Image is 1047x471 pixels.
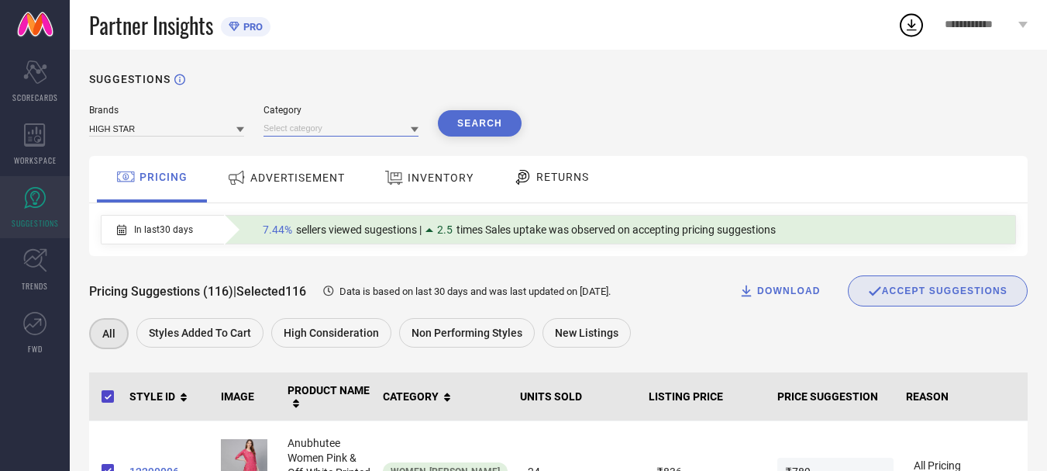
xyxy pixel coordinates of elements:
[377,372,514,421] th: CATEGORY
[12,92,58,103] span: SCORECARDS
[296,223,422,236] span: sellers viewed sugestions |
[139,171,188,183] span: PRICING
[263,120,418,137] input: Select category
[848,275,1028,306] div: Accept Suggestions
[102,327,115,340] span: All
[437,223,453,236] span: 2.5
[438,110,522,137] button: Search
[739,283,821,299] div: DOWNLOAD
[555,327,618,339] span: New Listings
[89,284,233,299] span: Pricing Suggestions (116)
[89,73,170,85] h1: SUGGESTIONS
[14,154,57,166] span: WORKSPACE
[89,105,244,116] div: Brands
[412,327,522,339] span: Non Performing Styles
[897,11,925,39] div: Open download list
[456,223,776,236] span: times Sales uptake was observed on accepting pricing suggestions
[233,284,236,299] span: |
[215,372,281,421] th: IMAGE
[284,327,379,339] span: High Consideration
[236,284,306,299] span: Selected 116
[263,105,418,116] div: Category
[339,286,611,297] span: Data is based on last 30 days and was last updated on [DATE] .
[848,275,1028,306] button: ACCEPT SUGGESTIONS
[89,9,213,41] span: Partner Insights
[28,343,43,355] span: FWD
[250,171,345,184] span: ADVERTISEMENT
[536,171,589,183] span: RETURNS
[12,217,59,229] span: SUGGESTIONS
[263,223,292,236] span: 7.44%
[281,372,377,421] th: PRODUCT NAME
[642,372,771,421] th: LISTING PRICE
[408,171,474,184] span: INVENTORY
[149,327,251,339] span: Styles Added To Cart
[22,280,48,292] span: TRENDS
[514,372,642,421] th: UNITS SOLD
[771,372,900,421] th: PRICE SUGGESTION
[134,224,193,235] span: In last 30 days
[900,372,1028,421] th: REASON
[239,21,263,33] span: PRO
[123,372,215,421] th: STYLE ID
[255,220,784,240] div: Percentage of sellers who have viewed suggestions for the current Insight Type
[719,275,840,306] button: DOWNLOAD
[868,284,1007,298] div: ACCEPT SUGGESTIONS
